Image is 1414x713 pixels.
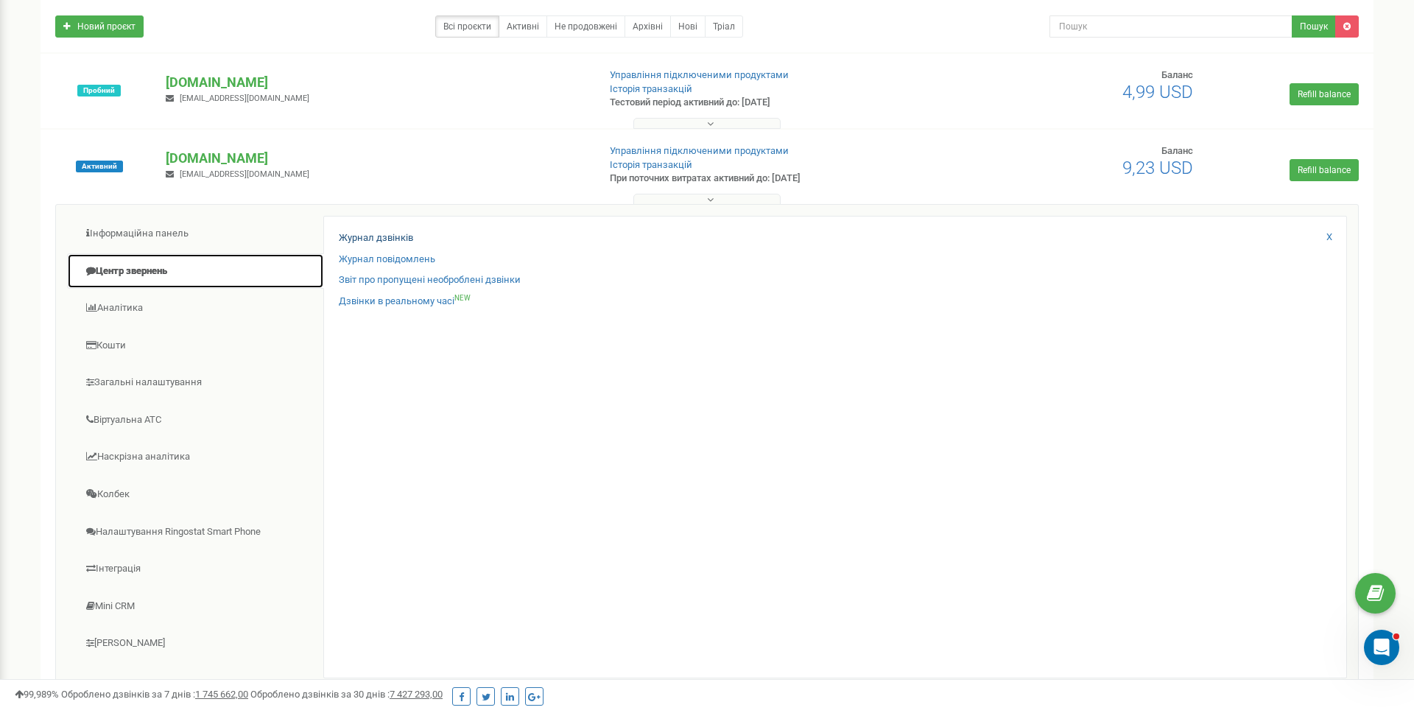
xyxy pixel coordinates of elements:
[610,69,789,80] a: Управління підключеними продуктами
[1290,159,1359,181] a: Refill balance
[339,231,413,245] a: Журнал дзвінків
[250,689,443,700] span: Оброблено дзвінків за 30 днів :
[1364,630,1399,665] iframe: Intercom live chat
[1326,231,1332,245] a: X
[454,294,471,302] sup: NEW
[77,85,121,96] span: Пробний
[610,96,919,110] p: Тестовий період активний до: [DATE]
[76,161,123,172] span: Активний
[180,94,309,103] span: [EMAIL_ADDRESS][DOMAIN_NAME]
[1122,82,1193,102] span: 4,99 USD
[610,159,692,170] a: Історія транзакцій
[180,169,309,179] span: [EMAIL_ADDRESS][DOMAIN_NAME]
[1161,145,1193,156] span: Баланс
[1049,15,1292,38] input: Пошук
[499,15,547,38] a: Активні
[339,273,521,287] a: Звіт про пропущені необроблені дзвінки
[610,145,789,156] a: Управління підключеними продуктами
[1292,15,1336,38] button: Пошук
[67,290,324,326] a: Аналiтика
[67,365,324,401] a: Загальні налаштування
[67,328,324,364] a: Кошти
[67,439,324,475] a: Наскрізна аналітика
[166,149,585,168] p: [DOMAIN_NAME]
[67,253,324,289] a: Центр звернень
[670,15,706,38] a: Нові
[67,514,324,550] a: Налаштування Ringostat Smart Phone
[1122,158,1193,178] span: 9,23 USD
[705,15,743,38] a: Тріал
[339,295,471,309] a: Дзвінки в реальному часіNEW
[67,477,324,513] a: Колбек
[390,689,443,700] u: 7 427 293,00
[435,15,499,38] a: Всі проєкти
[1290,83,1359,105] a: Refill balance
[610,172,919,186] p: При поточних витратах активний до: [DATE]
[67,589,324,625] a: Mini CRM
[625,15,671,38] a: Архівні
[55,15,144,38] a: Новий проєкт
[67,216,324,252] a: Інформаційна панель
[67,551,324,587] a: Інтеграція
[546,15,625,38] a: Не продовжені
[195,689,248,700] u: 1 745 662,00
[61,689,248,700] span: Оброблено дзвінків за 7 днів :
[15,689,59,700] span: 99,989%
[610,83,692,94] a: Історія транзакцій
[166,73,585,92] p: [DOMAIN_NAME]
[67,625,324,661] a: [PERSON_NAME]
[1161,69,1193,80] span: Баланс
[339,253,435,267] a: Журнал повідомлень
[67,402,324,438] a: Віртуальна АТС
